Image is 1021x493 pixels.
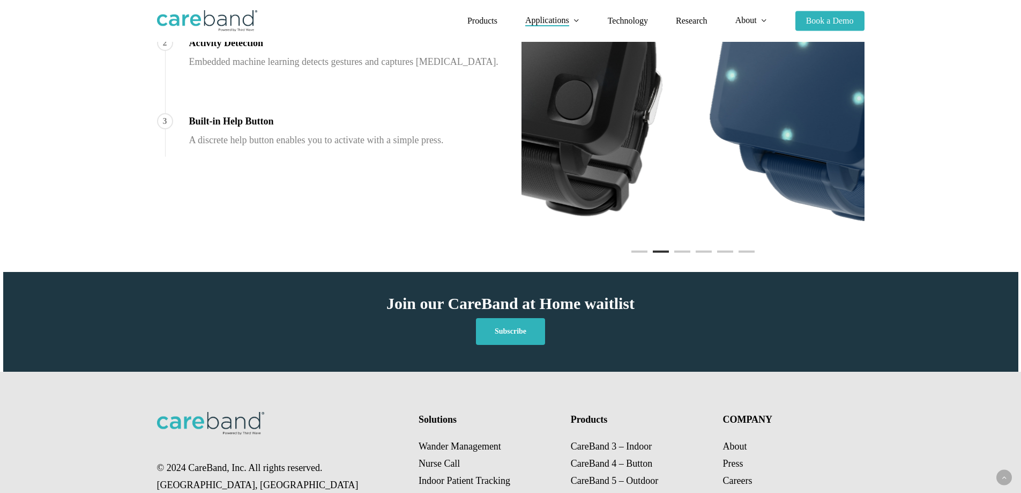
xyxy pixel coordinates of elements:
li: Page dot 3 [674,244,690,260]
h3: Join our CareBand at Home waitlist [157,293,865,314]
li: Page dot 6 [739,244,755,260]
span: 3 [157,113,173,129]
li: Page dot 2 [653,244,669,260]
a: CareBand 3 – Indoor [571,441,652,452]
span: About [735,16,757,25]
span: Subscribe [495,326,526,337]
span: Products [467,16,497,25]
div: Embedded machine learning detects gestures and captures [MEDICAL_DATA]. [189,35,500,70]
span: Technology [608,16,648,25]
a: CareBand 4 – Button [571,458,652,469]
a: Subscribe [476,318,545,345]
h4: COMPANY [722,412,860,427]
span: 2 [157,35,173,51]
li: Page dot 1 [631,244,647,260]
a: Products [467,17,497,25]
h4: Products [571,412,709,427]
a: About [722,441,747,452]
li: Page dot 5 [717,244,733,260]
a: About [735,16,767,25]
span: Research [676,16,707,25]
li: Page dot 4 [696,244,712,260]
h4: Built-in Help Button [189,113,500,129]
h4: Activity Detection [189,35,500,51]
div: A discrete help button enables you to activate with a simple press. [189,113,500,149]
span: Book a Demo [806,16,854,25]
a: Back to top [996,470,1012,485]
a: Applications [525,16,580,25]
a: Research [676,17,707,25]
a: Press [722,458,743,469]
a: Technology [608,17,648,25]
a: Careers [722,475,752,486]
h4: Solutions [419,412,556,427]
span: Applications [525,16,569,25]
a: Book a Demo [795,17,865,25]
a: CareBand 5 – Outdoor [571,475,658,486]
